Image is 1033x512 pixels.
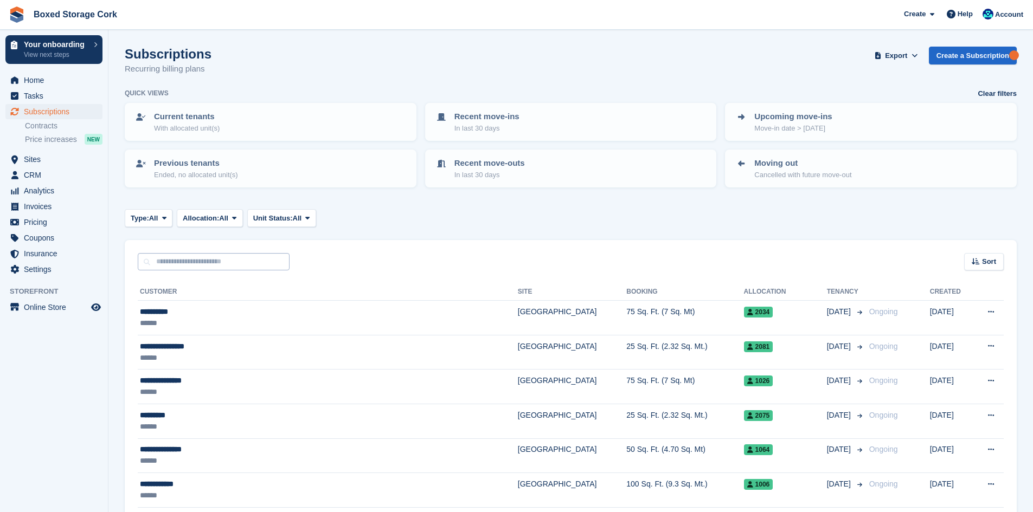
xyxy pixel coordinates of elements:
[24,183,89,198] span: Analytics
[518,473,627,508] td: [GEOGRAPHIC_DATA]
[930,438,973,473] td: [DATE]
[754,111,832,123] p: Upcoming move-ins
[154,123,220,134] p: With allocated unit(s)
[626,301,743,335] td: 75 Sq. Ft. (7 Sq. Mt)
[827,306,853,317] span: [DATE]
[126,151,415,186] a: Previous tenants Ended, no allocated unit(s)
[5,88,102,103] a: menu
[1009,50,1019,60] div: Tooltip anchor
[827,410,853,421] span: [DATE]
[89,301,102,314] a: Preview store
[29,5,121,23] a: Boxed Storage Cork
[24,88,89,103] span: Tasks
[869,479,898,488] span: Ongoing
[930,473,973,508] td: [DATE]
[183,213,219,224] span: Allocation:
[869,342,898,351] span: Ongoing
[626,438,743,473] td: 50 Sq. Ft. (4.70 Sq. Mt)
[518,283,627,301] th: Site
[744,341,773,352] span: 2081
[869,445,898,453] span: Ongoing
[5,35,102,64] a: Your onboarding View next steps
[247,209,316,227] button: Unit Status: All
[293,213,302,224] span: All
[518,335,627,370] td: [GEOGRAPHIC_DATA]
[827,375,853,386] span: [DATE]
[24,73,89,88] span: Home
[5,262,102,277] a: menu
[24,41,88,48] p: Your onboarding
[626,370,743,404] td: 75 Sq. Ft. (7 Sq. Mt)
[754,157,851,170] p: Moving out
[24,246,89,261] span: Insurance
[744,307,773,317] span: 2034
[744,410,773,421] span: 2075
[744,283,827,301] th: Allocation
[626,283,743,301] th: Booking
[454,123,519,134] p: In last 30 days
[24,152,89,167] span: Sites
[958,9,973,20] span: Help
[125,88,169,98] h6: Quick views
[744,444,773,455] span: 1064
[125,47,211,61] h1: Subscriptions
[904,9,926,20] span: Create
[25,133,102,145] a: Price increases NEW
[518,301,627,335] td: [GEOGRAPHIC_DATA]
[827,444,853,455] span: [DATE]
[978,88,1017,99] a: Clear filters
[744,479,773,490] span: 1006
[929,47,1017,64] a: Create a Subscription
[5,104,102,119] a: menu
[25,134,77,145] span: Price increases
[5,167,102,183] a: menu
[5,183,102,198] a: menu
[85,134,102,145] div: NEW
[626,335,743,370] td: 25 Sq. Ft. (2.32 Sq. Mt.)
[518,370,627,404] td: [GEOGRAPHIC_DATA]
[869,411,898,419] span: Ongoing
[754,123,832,134] p: Move-in date > [DATE]
[125,63,211,75] p: Recurring billing plans
[125,209,172,227] button: Type: All
[626,404,743,438] td: 25 Sq. Ft. (2.32 Sq. Mt.)
[983,9,993,20] img: Vincent
[885,50,907,61] span: Export
[24,215,89,230] span: Pricing
[626,473,743,508] td: 100 Sq. Ft. (9.3 Sq. Mt.)
[930,301,973,335] td: [DATE]
[869,376,898,385] span: Ongoing
[454,170,525,180] p: In last 30 days
[10,286,108,297] span: Storefront
[5,230,102,245] a: menu
[154,111,220,123] p: Current tenants
[726,151,1016,186] a: Moving out Cancelled with future move-out
[426,104,716,140] a: Recent move-ins In last 30 days
[827,341,853,352] span: [DATE]
[154,170,238,180] p: Ended, no allocated unit(s)
[982,256,996,267] span: Sort
[872,47,920,64] button: Export
[5,246,102,261] a: menu
[9,7,25,23] img: stora-icon-8386f47178a22dfd0bd8f6a31ec36ba5ce8667c1dd55bd0f319d3a0aa187defe.svg
[518,404,627,438] td: [GEOGRAPHIC_DATA]
[24,167,89,183] span: CRM
[930,404,973,438] td: [DATE]
[869,307,898,316] span: Ongoing
[827,283,865,301] th: Tenancy
[154,157,238,170] p: Previous tenants
[24,300,89,315] span: Online Store
[5,73,102,88] a: menu
[995,9,1023,20] span: Account
[24,262,89,277] span: Settings
[930,283,973,301] th: Created
[5,300,102,315] a: menu
[24,50,88,60] p: View next steps
[5,152,102,167] a: menu
[219,213,228,224] span: All
[744,375,773,386] span: 1026
[24,230,89,245] span: Coupons
[754,170,851,180] p: Cancelled with future move-out
[126,104,415,140] a: Current tenants With allocated unit(s)
[5,199,102,214] a: menu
